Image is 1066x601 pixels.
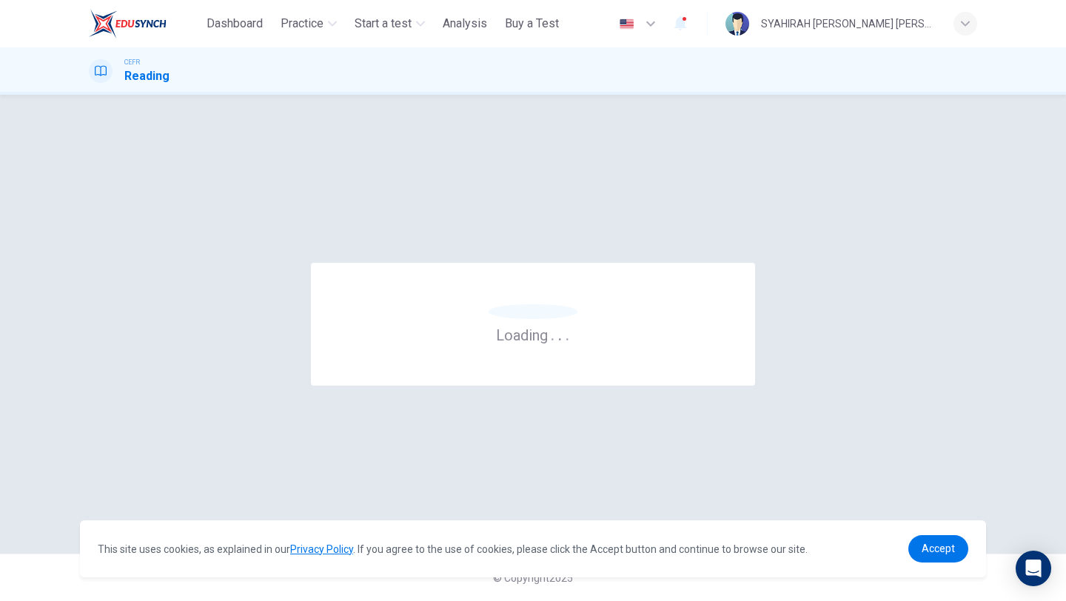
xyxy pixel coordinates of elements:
button: Dashboard [201,10,269,37]
h6: . [557,321,563,346]
button: Start a test [349,10,431,37]
img: ELTC logo [89,9,167,38]
span: Analysis [443,15,487,33]
img: en [617,19,636,30]
a: ELTC logo [89,9,201,38]
span: Practice [281,15,324,33]
span: Start a test [355,15,412,33]
button: Buy a Test [499,10,565,37]
span: Accept [922,543,955,554]
span: Buy a Test [505,15,559,33]
h6: Loading [496,325,570,344]
button: Analysis [437,10,493,37]
div: cookieconsent [80,520,986,577]
h6: . [565,321,570,346]
a: Privacy Policy [290,543,353,555]
a: dismiss cookie message [908,535,968,563]
h1: Reading [124,67,170,85]
span: Dashboard [207,15,263,33]
img: Profile picture [725,12,749,36]
span: CEFR [124,57,140,67]
h6: . [550,321,555,346]
button: Practice [275,10,343,37]
div: SYAHIRAH [PERSON_NAME] [PERSON_NAME] KPM-Guru [761,15,936,33]
div: Open Intercom Messenger [1016,551,1051,586]
span: © Copyright 2025 [493,572,573,584]
span: This site uses cookies, as explained in our . If you agree to the use of cookies, please click th... [98,543,808,555]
